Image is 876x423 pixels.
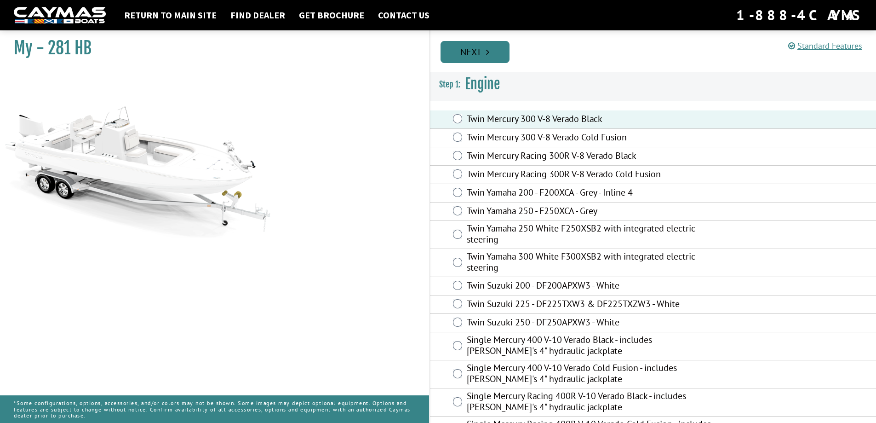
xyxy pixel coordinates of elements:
a: Get Brochure [294,9,369,21]
a: Next [441,41,510,63]
label: Single Mercury 400 V-10 Verado Cold Fusion - includes [PERSON_NAME]'s 4" hydraulic jackplate [467,362,712,387]
label: Twin Mercury 300 V-8 Verado Black [467,113,712,127]
img: white-logo-c9c8dbefe5ff5ceceb0f0178aa75bf4bb51f6bca0971e226c86eb53dfe498488.png [14,7,106,24]
label: Twin Suzuki 225 - DF225TXW3 & DF225TXZW3 - White [467,298,712,312]
label: Twin Suzuki 250 - DF250APXW3 - White [467,317,712,330]
a: Return to main site [120,9,221,21]
a: Find Dealer [226,9,290,21]
a: Contact Us [373,9,434,21]
label: Twin Yamaha 250 - F250XCA - Grey [467,205,712,219]
label: Single Mercury Racing 400R V-10 Verado Black - includes [PERSON_NAME]'s 4" hydraulic jackplate [467,390,712,415]
label: Twin Mercury Racing 300R V-8 Verado Black [467,150,712,163]
label: Twin Mercury 300 V-8 Verado Cold Fusion [467,132,712,145]
label: Single Mercury 400 V-10 Verado Black - includes [PERSON_NAME]'s 4" hydraulic jackplate [467,334,712,359]
p: *Some configurations, options, accessories, and/or colors may not be shown. Some images may depic... [14,395,415,423]
a: Standard Features [788,41,862,51]
div: 1-888-4CAYMAS [736,5,862,25]
label: Twin Yamaha 300 White F300XSB2 with integrated electric steering [467,251,712,275]
label: Twin Suzuki 200 - DF200APXW3 - White [467,280,712,293]
label: Twin Mercury Racing 300R V-8 Verado Cold Fusion [467,168,712,182]
h1: My - 281 HB [14,38,406,58]
label: Twin Yamaha 200 - F200XCA - Grey - Inline 4 [467,187,712,200]
label: Twin Yamaha 250 White F250XSB2 with integrated electric steering [467,223,712,247]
